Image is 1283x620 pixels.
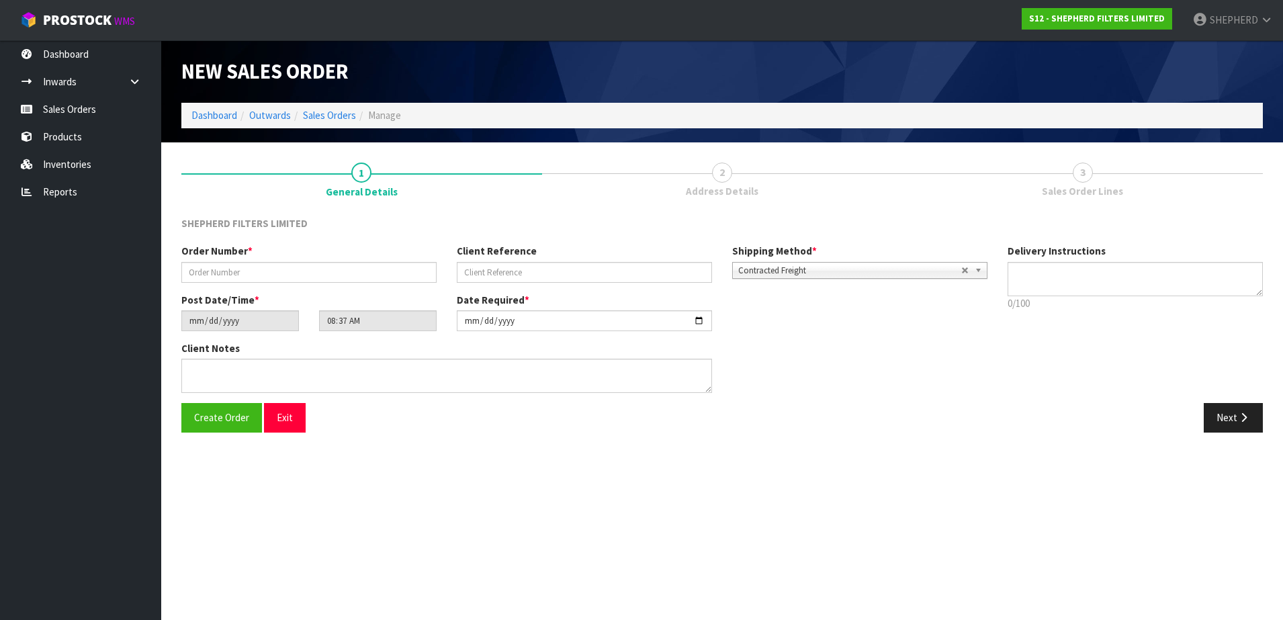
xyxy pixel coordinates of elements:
span: SHEPHERD FILTERS LIMITED [181,217,308,230]
span: General Details [181,206,1263,443]
span: Address Details [686,184,758,198]
span: General Details [326,185,398,199]
span: Contracted Freight [738,263,961,279]
strong: S12 - SHEPHERD FILTERS LIMITED [1029,13,1165,24]
label: Client Reference [457,244,537,258]
a: Dashboard [191,109,237,122]
span: 2 [712,163,732,183]
label: Order Number [181,244,253,258]
a: Outwards [249,109,291,122]
label: Delivery Instructions [1008,244,1106,258]
label: Date Required [457,293,529,307]
button: Create Order [181,403,262,432]
img: cube-alt.png [20,11,37,28]
span: 1 [351,163,371,183]
label: Post Date/Time [181,293,259,307]
input: Client Reference [457,262,712,283]
label: Shipping Method [732,244,817,258]
label: Client Notes [181,341,240,355]
span: ProStock [43,11,112,29]
span: Sales Order Lines [1042,184,1123,198]
span: Create Order [194,411,249,424]
span: Manage [368,109,401,122]
button: Exit [264,403,306,432]
small: WMS [114,15,135,28]
span: 3 [1073,163,1093,183]
input: Order Number [181,262,437,283]
span: SHEPHERD [1210,13,1258,26]
button: Next [1204,403,1263,432]
a: Sales Orders [303,109,356,122]
span: New Sales Order [181,58,349,84]
p: 0/100 [1008,296,1263,310]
